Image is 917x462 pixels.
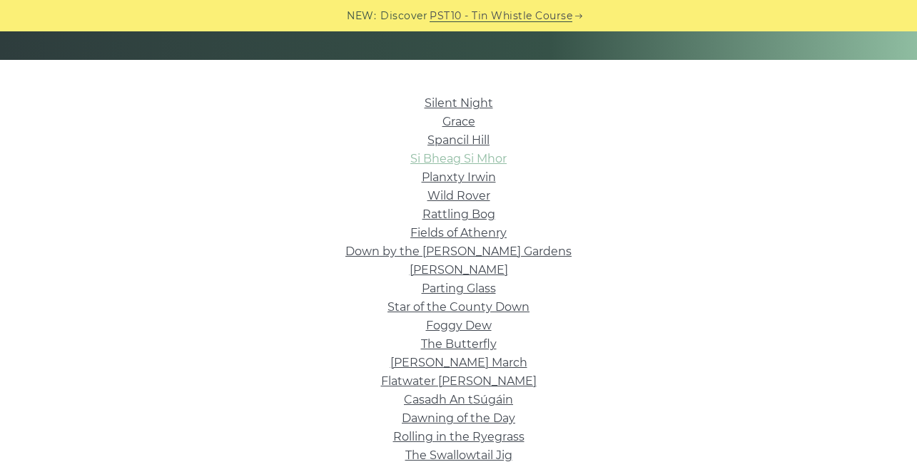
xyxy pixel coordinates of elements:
a: Planxty Irwin [422,170,496,184]
a: [PERSON_NAME] [410,263,508,277]
span: Discover [380,8,427,24]
a: Spancil Hill [427,133,490,147]
a: Rolling in the Ryegrass [393,430,525,443]
a: Grace [442,115,475,128]
a: Parting Glass [422,282,496,295]
a: The Butterfly [421,337,497,351]
a: Flatwater [PERSON_NAME] [381,374,537,388]
a: Si­ Bheag Si­ Mhor [410,152,507,165]
span: NEW: [347,8,376,24]
a: Wild Rover [427,189,490,202]
a: Star of the County Down [387,300,530,314]
a: Down by the [PERSON_NAME] Gardens [345,245,572,258]
a: Casadh An tSúgáin [404,393,513,406]
a: Foggy Dew [426,319,492,332]
a: The Swallowtail Jig [405,448,512,462]
a: Silent Night [425,96,493,110]
a: Dawning of the Day [402,411,515,425]
a: [PERSON_NAME] March [390,356,527,369]
a: Rattling Bog [422,207,495,221]
a: PST10 - Tin Whistle Course [430,8,572,24]
a: Fields of Athenry [410,226,507,240]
